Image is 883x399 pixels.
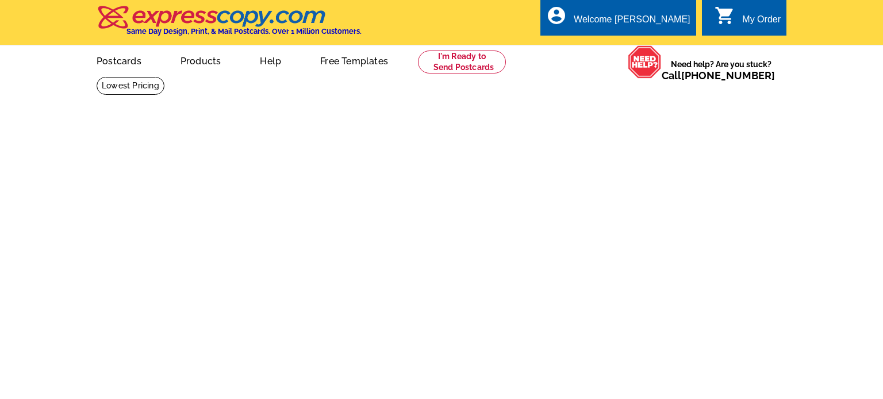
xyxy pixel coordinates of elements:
[662,59,781,82] span: Need help? Are you stuck?
[715,13,781,27] a: shopping_cart My Order
[97,14,362,36] a: Same Day Design, Print, & Mail Postcards. Over 1 Million Customers.
[715,5,735,26] i: shopping_cart
[546,5,567,26] i: account_circle
[302,47,406,73] a: Free Templates
[126,27,362,36] h4: Same Day Design, Print, & Mail Postcards. Over 1 Million Customers.
[241,47,300,73] a: Help
[628,45,662,79] img: help
[78,47,160,73] a: Postcards
[574,14,690,30] div: Welcome [PERSON_NAME]
[742,14,781,30] div: My Order
[681,69,775,82] a: [PHONE_NUMBER]
[162,47,240,73] a: Products
[662,69,775,82] span: Call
